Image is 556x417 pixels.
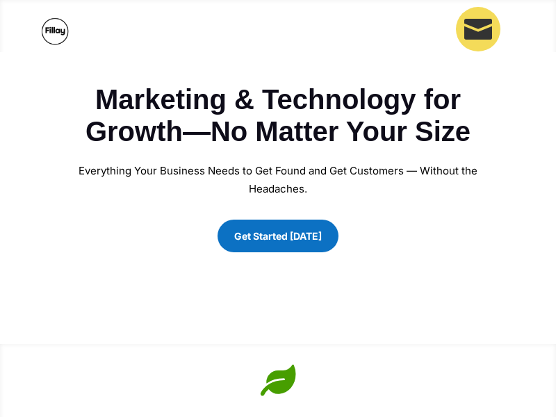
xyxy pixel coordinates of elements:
[464,15,492,43] span:  Icon Font
[275,295,281,304] a: 2
[218,220,338,253] a: Get Started [DATE]
[261,365,296,396] span: 
[291,261,503,306] h4: Ads that Drive Results
[56,83,500,154] h2: Marketing & Technology for Growth—No Matter Your Size
[456,7,500,51] a:  Icon Font
[56,162,500,199] p: Everything Your Business Needs to Get Found and Get Customers — Without the Headaches.
[261,295,267,304] a: 1
[289,295,295,304] a: 3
